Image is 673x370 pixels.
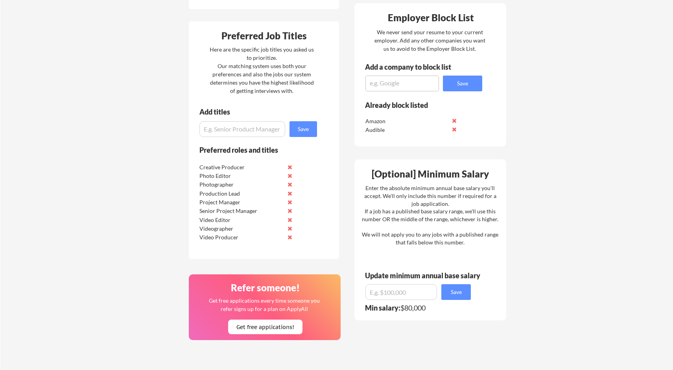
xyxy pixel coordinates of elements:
[199,233,282,241] div: Video Producer
[443,76,482,91] button: Save
[199,198,282,206] div: Project Manager
[289,121,317,137] button: Save
[374,28,486,53] div: We never send your resume to your current employer. Add any other companies you want us to avoid ...
[199,172,282,180] div: Photo Editor
[208,296,320,313] div: Get free applications every time someone you refer signs up for a plan on ApplyAll
[365,284,437,300] input: E.g. $100,000
[365,304,476,311] div: $80,000
[441,284,471,300] button: Save
[357,169,503,179] div: [Optional] Minimum Salary
[191,31,337,41] div: Preferred Job Titles
[365,303,400,312] strong: Min salary:
[199,207,282,215] div: Senior Project Manager
[199,121,285,137] input: E.g. Senior Product Manager
[365,117,448,125] div: Amazon
[365,126,448,134] div: Audible
[199,181,282,189] div: Photographer
[199,108,310,115] div: Add titles
[199,190,282,198] div: Production Lead
[199,216,282,224] div: Video Editor
[192,283,338,292] div: Refer someone!
[199,163,282,171] div: Creative Producer
[365,63,463,70] div: Add a company to block list
[199,225,282,233] div: Videographer
[358,13,504,22] div: Employer Block List
[362,184,498,246] div: Enter the absolute minimum annual base salary you'll accept. We'll only include this number if re...
[199,146,306,154] div: Preferred roles and titles
[208,45,316,95] div: Here are the specific job titles you asked us to prioritize. Our matching system uses both your p...
[365,272,483,279] div: Update minimum annual base salary
[228,320,302,334] button: Get free applications!
[365,102,472,109] div: Already block listed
